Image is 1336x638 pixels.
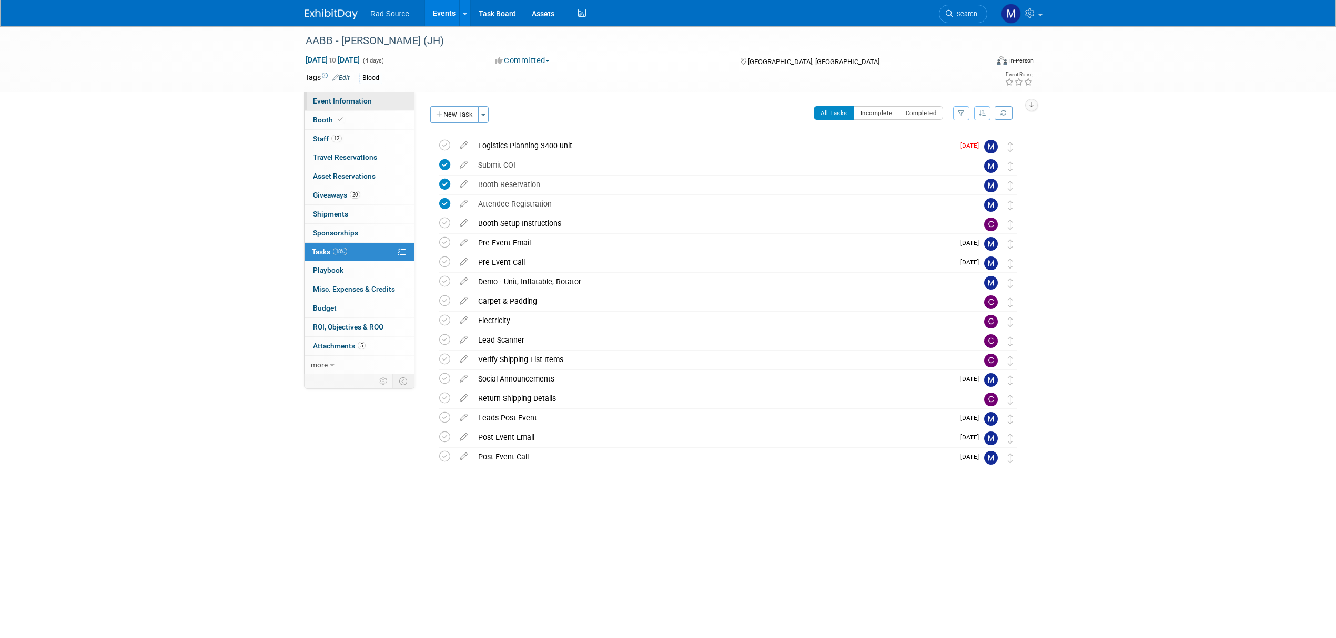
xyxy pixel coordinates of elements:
a: edit [454,238,473,248]
i: Move task [1008,414,1013,424]
div: Post Event Call [473,448,954,466]
a: Asset Reservations [305,167,414,186]
span: (4 days) [362,57,384,64]
i: Move task [1008,161,1013,171]
img: Melissa Conboy [984,256,998,270]
div: Pre Event Email [473,234,954,252]
a: ROI, Objectives & ROO [305,318,414,336]
i: Move task [1008,336,1013,346]
a: Budget [305,299,414,317]
span: Budget [313,304,337,312]
a: edit [454,219,473,228]
span: [DATE] [960,453,984,460]
span: Sponsorships [313,229,358,237]
td: Tags [305,72,350,84]
a: edit [454,355,473,364]
span: to [328,56,338,64]
img: ExhibitDay [305,9,358,19]
div: Leads Post Event [473,409,954,427]
button: Incomplete [854,106,899,120]
td: Personalize Event Tab Strip [375,374,393,388]
a: Tasks18% [305,243,414,261]
td: Toggle Event Tabs [393,374,414,388]
span: [DATE] [960,434,984,441]
div: Demo - Unit, Inflatable, Rotator [473,273,963,291]
span: Travel Reservations [313,153,377,161]
img: Melissa Conboy [984,159,998,173]
span: Staff [313,135,342,143]
img: Melissa Conboy [1001,4,1021,24]
i: Move task [1008,356,1013,366]
a: Booth [305,111,414,129]
i: Move task [1008,239,1013,249]
button: New Task [430,106,479,123]
a: edit [454,258,473,267]
a: edit [454,296,473,306]
a: Misc. Expenses & Credits [305,280,414,299]
span: Giveaways [313,191,360,199]
a: Attachments5 [305,337,414,355]
span: [GEOGRAPHIC_DATA], [GEOGRAPHIC_DATA] [748,58,879,66]
div: Logistics Planning 3400 unit [473,137,954,155]
a: Sponsorships [305,224,414,242]
a: edit [454,141,473,150]
i: Move task [1008,259,1013,269]
span: 20 [350,191,360,199]
i: Move task [1008,200,1013,210]
i: Move task [1008,142,1013,152]
span: [DATE] [960,239,984,246]
img: COURTNEY WOODS [984,334,998,348]
i: Move task [1008,220,1013,230]
div: Lead Scanner [473,331,963,349]
span: Booth [313,116,345,124]
a: edit [454,199,473,209]
img: Format-Inperson.png [997,56,1007,65]
div: In-Person [1009,57,1034,65]
span: [DATE] [960,414,984,421]
a: edit [454,160,473,170]
img: Melissa Conboy [984,373,998,387]
img: COURTNEY WOODS [984,218,998,231]
img: Melissa Conboy [984,276,998,290]
a: Giveaways20 [305,186,414,204]
i: Move task [1008,317,1013,327]
span: [DATE] [960,375,984,383]
img: COURTNEY WOODS [984,354,998,367]
img: COURTNEY WOODS [984,393,998,406]
span: [DATE] [960,259,984,266]
span: 5 [358,342,366,349]
a: edit [454,316,473,325]
div: Submit COI [473,156,963,174]
div: Social Announcements [473,370,954,388]
div: Booth Reservation [473,176,963,193]
a: Shipments [305,205,414,223]
img: COURTNEY WOODS [984,295,998,309]
a: Search [939,5,987,23]
img: Melissa Conboy [984,237,998,251]
div: Pre Event Call [473,253,954,271]
a: edit [454,277,473,286]
a: edit [454,394,473,403]
span: Event Information [313,97,372,105]
a: edit [454,413,473,423]
button: Completed [899,106,944,120]
a: edit [454,433,473,442]
a: Edit [332,74,350,81]
a: Playbook [305,261,414,280]
span: [DATE] [960,142,984,149]
i: Move task [1008,278,1013,288]
i: Booth reservation complete [338,117,343,122]
button: Committed [491,55,554,66]
a: more [305,356,414,374]
img: Melissa Conboy [984,412,998,426]
a: edit [454,452,473,461]
a: Travel Reservations [305,148,414,167]
div: Attendee Registration [473,195,963,213]
span: Misc. Expenses & Credits [313,285,395,293]
span: 18% [333,248,347,255]
img: Melissa Conboy [984,451,998,465]
div: Blood [359,73,382,84]
i: Move task [1008,375,1013,385]
span: 12 [331,135,342,142]
div: Event Rating [1005,72,1033,77]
